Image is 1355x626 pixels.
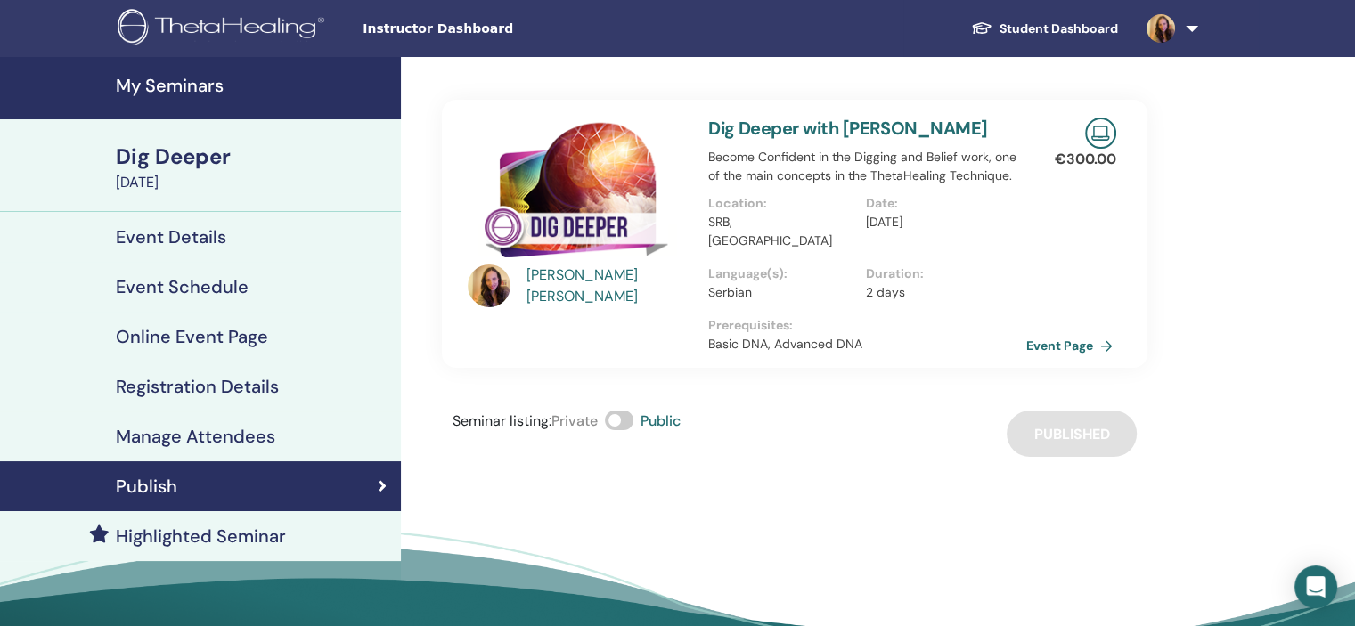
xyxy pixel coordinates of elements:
[708,316,1024,335] p: Prerequisites :
[708,335,1024,354] p: Basic DNA, Advanced DNA
[116,376,279,397] h4: Registration Details
[116,426,275,447] h4: Manage Attendees
[468,264,510,307] img: default.jpg
[1294,565,1337,608] div: Open Intercom Messenger
[116,326,268,347] h4: Online Event Page
[866,213,1013,232] p: [DATE]
[118,9,331,49] img: logo.png
[708,213,855,250] p: SRB, [GEOGRAPHIC_DATA]
[708,264,855,283] p: Language(s) :
[866,264,1013,283] p: Duration :
[116,75,390,96] h4: My Seminars
[116,226,226,248] h4: Event Details
[453,411,551,430] span: Seminar listing :
[866,194,1013,213] p: Date :
[1055,149,1116,170] p: € 300.00
[971,20,992,36] img: graduation-cap-white.svg
[116,476,177,497] h4: Publish
[1026,332,1120,359] a: Event Page
[641,411,681,430] span: Public
[116,142,390,172] div: Dig Deeper
[708,148,1024,185] p: Become Confident in the Digging and Belief work, one of the main concepts in the ThetaHealing Tec...
[1147,14,1175,43] img: default.jpg
[1085,118,1116,149] img: Live Online Seminar
[116,525,286,547] h4: Highlighted Seminar
[708,117,988,140] a: Dig Deeper with [PERSON_NAME]
[866,283,1013,302] p: 2 days
[957,12,1132,45] a: Student Dashboard
[363,20,630,38] span: Instructor Dashboard
[526,264,691,307] a: [PERSON_NAME] [PERSON_NAME]
[468,118,687,270] img: Dig Deeper
[105,142,401,193] a: Dig Deeper[DATE]
[708,194,855,213] p: Location :
[551,411,598,430] span: Private
[708,283,855,302] p: Serbian
[116,172,390,193] div: [DATE]
[116,276,249,297] h4: Event Schedule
